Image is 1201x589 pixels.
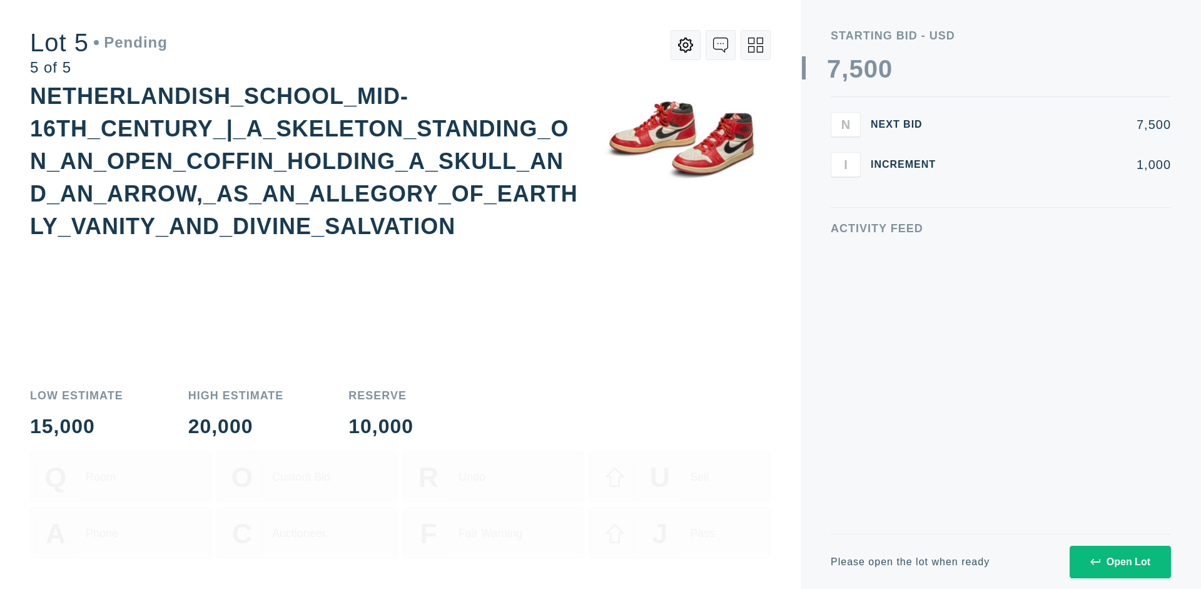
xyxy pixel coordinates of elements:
div: 5 of 5 [30,60,168,75]
button: N [831,112,861,137]
div: , [841,56,849,307]
div: 10,000 [348,416,413,436]
div: 5 [849,56,863,81]
div: 7 [827,56,841,81]
div: 20,000 [188,416,284,436]
div: NETHERLANDISH_SCHOOL_MID-16TH_CENTURY_|_A_SKELETON_STANDING_ON_AN_OPEN_COFFIN_HOLDING_A_SKULL_AND... [30,83,578,239]
div: 0 [864,56,878,81]
div: Please open the lot when ready [831,557,990,567]
div: Pending [94,35,168,50]
div: Lot 5 [30,30,168,55]
div: 7,500 [956,118,1171,131]
div: High Estimate [188,390,284,401]
div: 1,000 [956,158,1171,171]
span: I [844,157,848,172]
button: I [831,152,861,177]
div: 0 [878,56,893,81]
div: Activity Feed [831,223,1171,234]
span: N [841,117,850,131]
div: Next Bid [871,120,946,130]
div: Low Estimate [30,390,123,401]
div: Increment [871,160,946,170]
div: 15,000 [30,416,123,436]
div: Open Lot [1090,556,1150,568]
button: Open Lot [1070,546,1171,578]
div: Starting Bid - USD [831,30,1171,41]
div: Reserve [348,390,413,401]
